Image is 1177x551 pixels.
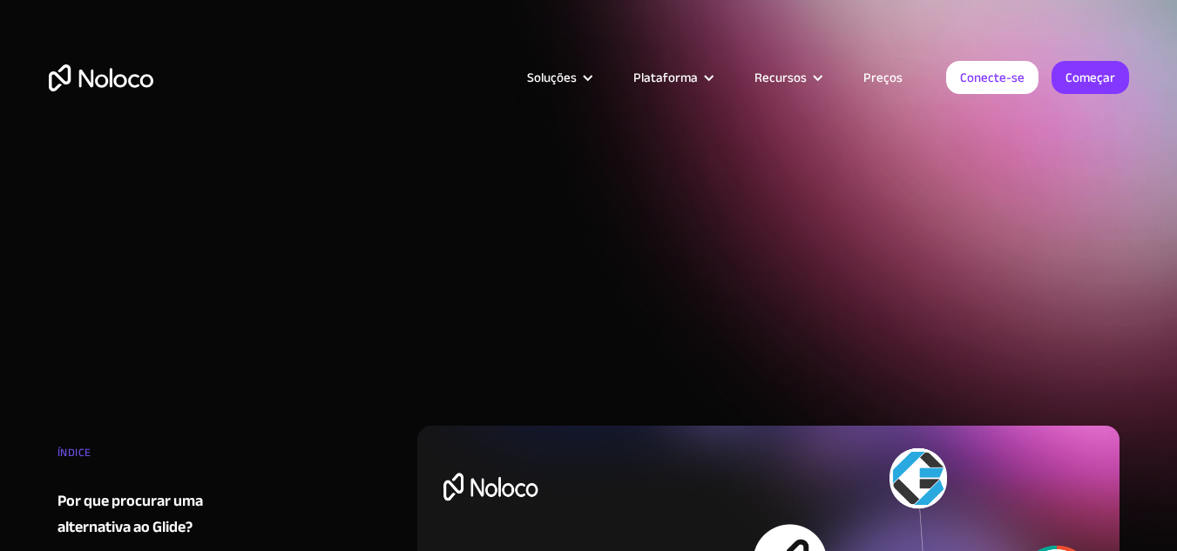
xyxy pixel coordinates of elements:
[946,61,1038,94] a: Conecte-se
[633,65,698,90] font: Plataforma
[57,488,268,541] a: Por que procurar uma alternativa ao Glide?
[960,65,1025,90] font: Conecte-se
[842,66,924,89] a: Preços
[754,65,807,90] font: Recursos
[733,66,842,89] div: Recursos
[505,66,612,89] div: Soluções
[527,65,577,90] font: Soluções
[1052,61,1129,94] a: Começar
[612,66,733,89] div: Plataforma
[863,65,903,90] font: Preços
[57,487,203,541] font: Por que procurar uma alternativa ao Glide?
[49,64,153,91] a: lar
[1065,65,1115,90] font: Começar
[57,442,91,463] font: ÍNDICE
